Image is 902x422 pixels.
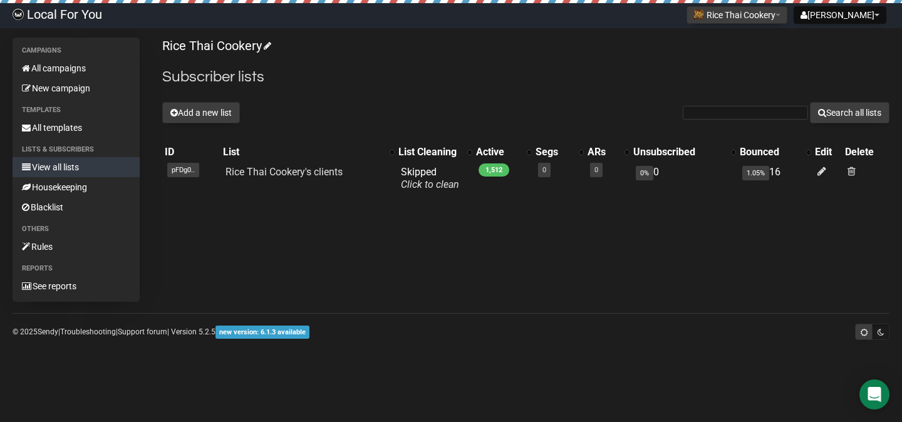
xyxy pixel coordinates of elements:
[220,143,396,161] th: List: No sort applied, activate to apply an ascending sort
[215,326,309,339] span: new version: 6.1.3 available
[845,146,887,158] div: Delete
[162,143,220,161] th: ID: No sort applied, sorting is disabled
[542,166,546,174] a: 0
[810,102,889,123] button: Search all lists
[842,143,889,161] th: Delete: No sort applied, sorting is disabled
[13,276,140,296] a: See reports
[687,6,787,24] button: Rice Thai Cookery
[13,157,140,177] a: View all lists
[737,161,812,196] td: 16
[13,237,140,257] a: Rules
[859,379,889,409] div: Open Intercom Messenger
[162,102,240,123] button: Add a new list
[13,177,140,197] a: Housekeeping
[474,143,533,161] th: Active: No sort applied, activate to apply an ascending sort
[118,327,167,336] a: Support forum
[588,146,618,158] div: ARs
[631,143,737,161] th: Unsubscribed: No sort applied, activate to apply an ascending sort
[401,166,459,190] span: Skipped
[396,143,474,161] th: List Cleaning: No sort applied, activate to apply an ascending sort
[13,9,24,20] img: d61d2441668da63f2d83084b75c85b29
[794,6,886,24] button: [PERSON_NAME]
[812,143,842,161] th: Edit: No sort applied, sorting is disabled
[740,146,800,158] div: Bounced
[162,66,889,88] h2: Subscriber lists
[162,38,269,53] a: Rice Thai Cookery
[476,146,521,158] div: Active
[633,146,725,158] div: Unsubscribed
[60,327,116,336] a: Troubleshooting
[13,142,140,157] li: Lists & subscribers
[13,222,140,237] li: Others
[533,143,585,161] th: Segs: No sort applied, activate to apply an ascending sort
[215,327,309,336] a: new version: 6.1.3 available
[631,161,737,196] td: 0
[398,146,461,158] div: List Cleaning
[585,143,631,161] th: ARs: No sort applied, activate to apply an ascending sort
[737,143,812,161] th: Bounced: No sort applied, activate to apply an ascending sort
[13,103,140,118] li: Templates
[742,166,769,180] span: 1.05%
[13,325,309,339] p: © 2025 | | | Version 5.2.5
[13,78,140,98] a: New campaign
[38,327,58,336] a: Sendy
[225,166,343,178] a: Rice Thai Cookery's clients
[815,146,840,158] div: Edit
[636,166,653,180] span: 0%
[479,163,509,177] span: 1,512
[167,163,199,177] span: pFDg0..
[13,197,140,217] a: Blacklist
[223,146,383,158] div: List
[165,146,217,158] div: ID
[13,118,140,138] a: All templates
[594,166,598,174] a: 0
[13,261,140,276] li: Reports
[536,146,573,158] div: Segs
[693,9,703,19] img: 447.jpg
[13,58,140,78] a: All campaigns
[13,43,140,58] li: Campaigns
[401,178,459,190] a: Click to clean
